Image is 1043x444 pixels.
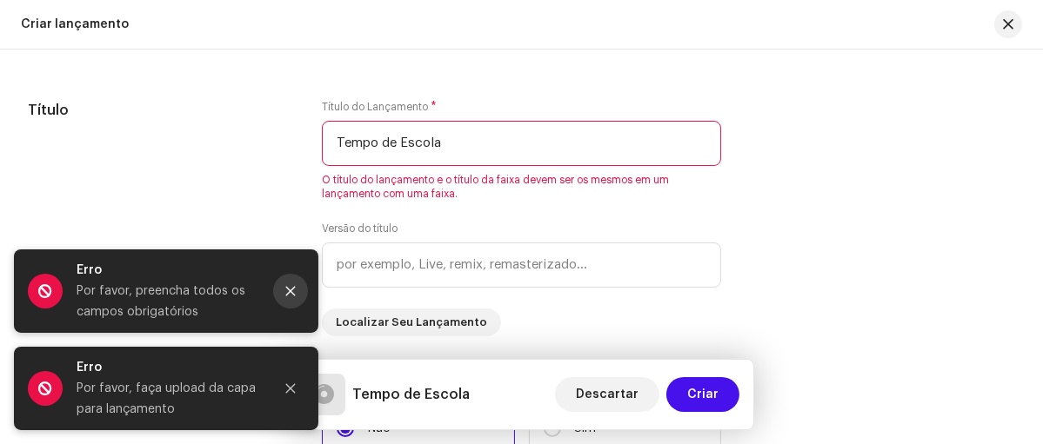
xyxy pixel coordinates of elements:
[352,384,470,405] h5: Tempo de Escola
[322,308,501,336] button: Localizar Seu Lançamento
[322,100,437,114] label: Título do Lançamento
[273,371,308,406] button: Close
[77,281,259,322] div: Por favor, preencha todos os campos obrigatórios
[666,377,739,412] button: Criar
[322,173,721,201] span: O título do lançamento e o título da faixa devem ser os mesmos em um lançamento com uma faixa.
[576,377,639,412] span: Descartar
[77,260,259,281] div: Erro
[77,357,259,378] div: Erro
[555,377,659,412] button: Descartar
[322,121,721,166] input: e.g. My Great Song
[28,100,294,121] h5: Título
[322,242,721,288] input: por exemplo, Live, remix, remasterizado...
[77,378,259,420] div: Por favor, faça upload da capa para lançamento
[687,377,719,412] span: Criar
[336,305,487,340] span: Localizar Seu Lançamento
[273,274,308,308] button: Close
[322,222,398,235] label: Versão do título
